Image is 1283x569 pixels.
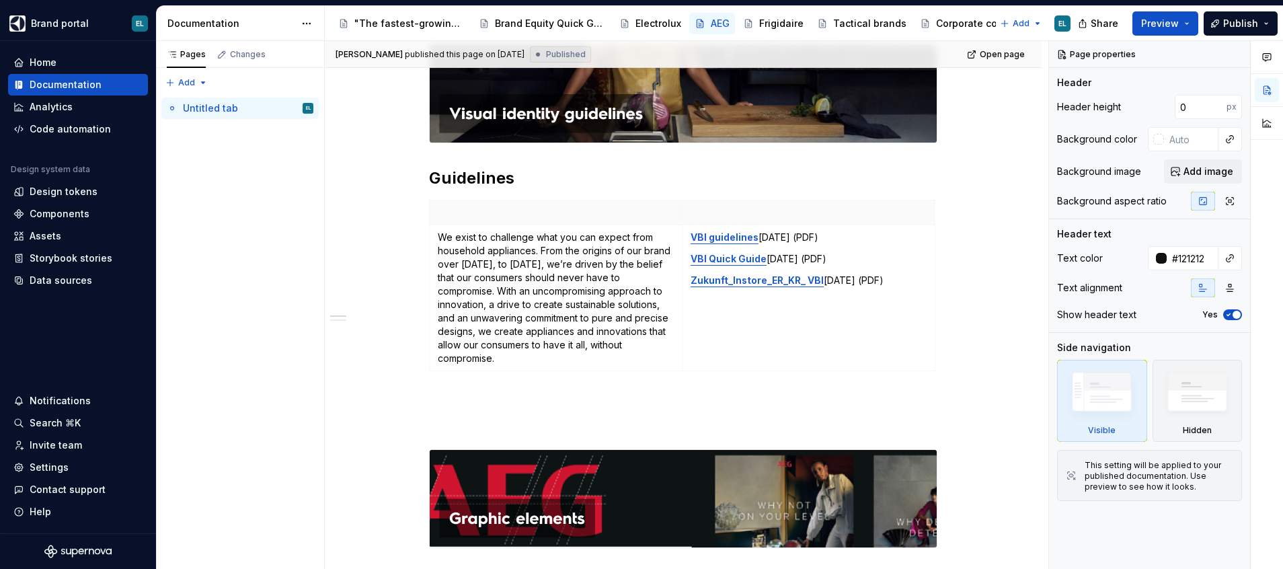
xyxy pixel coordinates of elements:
[1223,17,1258,30] span: Publish
[1183,165,1233,178] span: Add image
[1057,360,1147,442] div: Visible
[711,17,730,30] div: AEG
[1167,246,1218,270] input: Auto
[1057,308,1136,321] div: Show header text
[30,207,89,221] div: Components
[1057,341,1131,354] div: Side navigation
[8,225,148,247] a: Assets
[30,122,111,136] div: Code automation
[1175,95,1227,119] input: Auto
[30,394,91,408] div: Notifications
[161,73,212,92] button: Add
[8,412,148,434] button: Search ⌘K
[3,9,153,38] button: Brand portalEL
[230,49,266,60] div: Changes
[495,17,606,30] div: Brand Equity Quick Guides
[812,13,912,34] a: Tactical brands
[333,10,993,37] div: Page tree
[1057,76,1091,89] div: Header
[833,17,906,30] div: Tactical brands
[1057,252,1103,265] div: Text color
[691,231,759,243] a: VBI guidelines
[354,17,465,30] div: "The fastest-growing companies are not branding their business … they are businessing their brands”
[996,14,1046,33] button: Add
[738,13,809,34] a: Frigidaire
[31,17,89,30] div: Brand portal
[8,118,148,140] a: Code automation
[183,102,238,115] div: Untitled tab
[136,18,144,29] div: EL
[44,545,112,558] a: Supernova Logo
[9,15,26,32] img: 1131f18f-9b94-42a4-847a-eabb54481545.png
[8,52,148,73] a: Home
[1227,102,1237,112] p: px
[167,17,295,30] div: Documentation
[936,17,1047,30] div: Corporate communication
[8,457,148,478] a: Settings
[1091,17,1118,30] span: Share
[405,49,524,60] div: published this page on [DATE]
[691,252,927,266] p: [DATE] (PDF)
[8,434,148,456] a: Invite team
[691,274,927,287] p: [DATE] (PDF)
[8,181,148,202] a: Design tokens
[30,505,51,519] div: Help
[30,100,73,114] div: Analytics
[430,450,937,547] img: b6c937e3-d0b8-4265-98f5-ce0d28a82592.png
[689,13,735,34] a: AEG
[1058,18,1066,29] div: EL
[1204,11,1278,36] button: Publish
[30,56,56,69] div: Home
[30,78,102,91] div: Documentation
[8,248,148,269] a: Storybook stories
[161,98,319,119] div: Page tree
[691,231,927,244] p: [DATE] (PDF)
[178,77,195,88] span: Add
[963,45,1031,64] a: Open page
[635,17,681,30] div: Electrolux
[30,416,81,430] div: Search ⌘K
[1057,194,1167,208] div: Background aspect ratio
[333,13,471,34] a: "The fastest-growing companies are not branding their business … they are businessing their brands”
[691,253,767,264] a: VBI Quick Guide
[30,252,112,265] div: Storybook stories
[1057,227,1112,241] div: Header text
[438,231,674,365] p: We exist to challenge what you can expect from household appliances. From the origins of our bran...
[8,479,148,500] button: Contact support
[161,98,319,119] a: Untitled tabEL
[980,49,1025,60] span: Open page
[691,274,824,286] a: Zukunft_Instore_ER_KR_ VBI
[1153,360,1243,442] div: Hidden
[11,164,90,175] div: Design system data
[1183,425,1212,436] div: Hidden
[30,461,69,474] div: Settings
[30,483,106,496] div: Contact support
[1013,18,1029,29] span: Add
[1164,127,1218,151] input: Auto
[1164,159,1242,184] button: Add image
[1057,165,1141,178] div: Background image
[430,45,937,143] img: 884ffe1e-1c30-475f-bfce-60dd82959c03.png
[8,203,148,225] a: Components
[30,439,82,452] div: Invite team
[8,270,148,291] a: Data sources
[8,96,148,118] a: Analytics
[30,185,98,198] div: Design tokens
[429,167,937,189] h2: Guidelines
[30,229,61,243] div: Assets
[759,17,804,30] div: Frigidaire
[614,13,687,34] a: Electrolux
[1202,309,1218,320] label: Yes
[8,74,148,96] a: Documentation
[546,49,586,60] span: Published
[1141,17,1179,30] span: Preview
[915,13,1052,34] a: Corporate communication
[1088,425,1116,436] div: Visible
[336,49,403,60] span: [PERSON_NAME]
[30,274,92,287] div: Data sources
[306,102,311,115] div: EL
[1132,11,1198,36] button: Preview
